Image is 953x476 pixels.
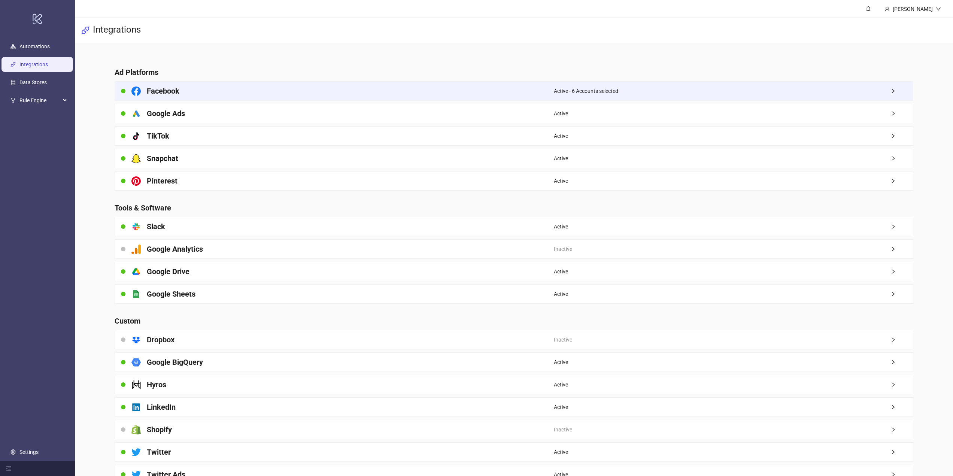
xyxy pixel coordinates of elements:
[115,239,913,259] a: Google AnalyticsInactiveright
[115,126,913,146] a: TikTokActiveright
[554,132,568,140] span: Active
[147,447,171,457] h4: Twitter
[6,466,11,471] span: menu-fold
[890,111,913,116] span: right
[554,267,568,276] span: Active
[890,404,913,410] span: right
[890,337,913,342] span: right
[890,291,913,297] span: right
[115,284,913,304] a: Google SheetsActiveright
[10,98,16,103] span: fork
[147,289,195,299] h4: Google Sheets
[115,330,913,349] a: DropboxInactiveright
[936,6,941,12] span: down
[115,171,913,191] a: PinterestActiveright
[866,6,871,11] span: bell
[890,5,936,13] div: [PERSON_NAME]
[115,352,913,372] a: Google BigQueryActiveright
[115,149,913,168] a: SnapchatActiveright
[554,381,568,389] span: Active
[147,424,172,435] h4: Shopify
[890,133,913,139] span: right
[115,81,913,101] a: FacebookActive - 6 Accounts selectedright
[147,244,203,254] h4: Google Analytics
[147,131,169,141] h4: TikTok
[147,334,174,345] h4: Dropbox
[890,178,913,184] span: right
[115,217,913,236] a: SlackActiveright
[890,360,913,365] span: right
[890,88,913,94] span: right
[147,357,203,367] h4: Google BigQuery
[115,203,913,213] h4: Tools & Software
[115,397,913,417] a: LinkedInActiveright
[554,87,618,95] span: Active - 6 Accounts selected
[147,402,176,412] h4: LinkedIn
[554,290,568,298] span: Active
[115,316,913,326] h4: Custom
[890,246,913,252] span: right
[19,93,61,108] span: Rule Engine
[115,262,913,281] a: Google DriveActiveright
[554,358,568,366] span: Active
[115,442,913,462] a: TwitterActiveright
[147,86,179,96] h4: Facebook
[554,336,572,344] span: Inactive
[554,177,568,185] span: Active
[147,221,165,232] h4: Slack
[115,420,913,439] a: ShopifyInactiveright
[890,427,913,432] span: right
[554,403,568,411] span: Active
[890,156,913,161] span: right
[19,61,48,67] a: Integrations
[147,266,189,277] h4: Google Drive
[115,67,913,78] h4: Ad Platforms
[19,449,39,455] a: Settings
[884,6,890,12] span: user
[147,379,166,390] h4: Hyros
[19,43,50,49] a: Automations
[554,245,572,253] span: Inactive
[890,269,913,274] span: right
[890,449,913,455] span: right
[115,375,913,394] a: HyrosActiveright
[554,448,568,456] span: Active
[81,26,90,35] span: api
[147,153,178,164] h4: Snapchat
[147,108,185,119] h4: Google Ads
[115,104,913,123] a: Google AdsActiveright
[147,176,177,186] h4: Pinterest
[554,154,568,163] span: Active
[93,24,141,37] h3: Integrations
[554,222,568,231] span: Active
[890,382,913,387] span: right
[19,79,47,85] a: Data Stores
[554,425,572,434] span: Inactive
[554,109,568,118] span: Active
[890,224,913,229] span: right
